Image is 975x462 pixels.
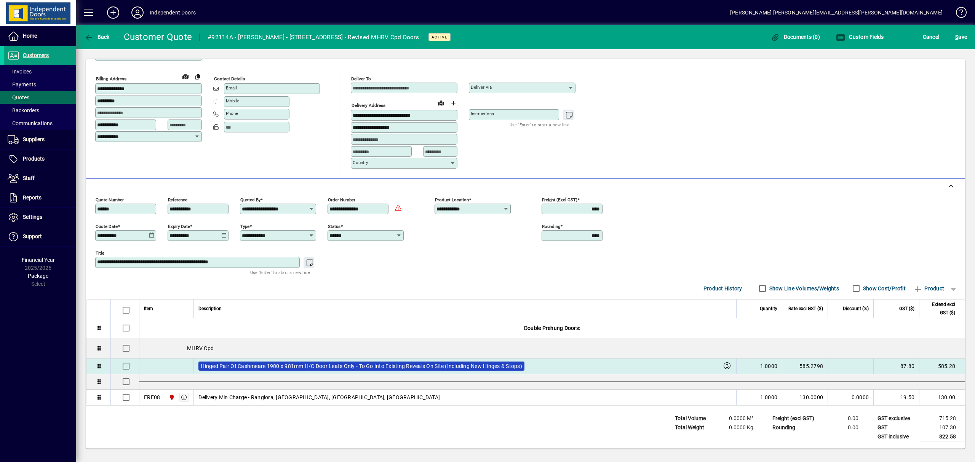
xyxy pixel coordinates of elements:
td: 585.28 [919,358,965,374]
td: GST [874,423,919,432]
mat-label: Status [328,223,340,229]
mat-hint: Use 'Enter' to start a new line [510,120,569,129]
a: Payments [4,78,76,91]
a: Invoices [4,65,76,78]
span: Delivery Min Charge - Rangiora, [GEOGRAPHIC_DATA], [GEOGRAPHIC_DATA], [GEOGRAPHIC_DATA] [198,393,440,401]
span: Discount (%) [843,304,869,313]
mat-label: Freight (excl GST) [542,197,577,202]
a: Reports [4,188,76,207]
span: S [955,34,958,40]
mat-label: Phone [226,111,238,116]
span: Quantity [760,304,777,313]
span: GST ($) [899,304,914,313]
span: Extend excl GST ($) [924,300,955,317]
td: 0.0000 M³ [717,414,762,423]
span: Documents (0) [770,34,820,40]
span: Quotes [8,94,29,100]
a: Quotes [4,91,76,104]
div: FRE08 [144,393,160,401]
div: 585.2798 [787,362,823,370]
td: 715.28 [919,414,965,423]
a: Products [4,150,76,169]
span: Products [23,156,45,162]
mat-label: Title [96,250,104,255]
button: Product [909,282,948,295]
span: Payments [8,81,36,88]
span: Christchurch [167,393,176,401]
mat-label: Reference [168,197,187,202]
div: 130.0000 [787,393,823,401]
td: 0.0000 [828,390,873,405]
mat-label: Quote date [96,223,118,229]
span: Settings [23,214,42,220]
td: 107.30 [919,423,965,432]
button: Copy to Delivery address [192,70,204,83]
span: 1.0000 [760,362,778,370]
span: Reports [23,194,42,201]
button: Custom Fields [834,30,886,44]
button: Back [82,30,112,44]
td: GST exclusive [874,414,919,423]
div: Independent Doors [150,6,196,19]
span: Product History [703,282,742,295]
span: Backorders [8,107,39,113]
app-page-header-button: Back [76,30,118,44]
td: 130.00 [919,390,965,405]
a: View on map [179,70,192,82]
a: Knowledge Base [950,2,965,26]
td: 19.50 [873,390,919,405]
button: Documents (0) [769,30,822,44]
td: 822.58 [919,432,965,441]
mat-hint: Use 'Enter' to start a new line [250,268,310,277]
td: GST inclusive [874,432,919,441]
span: Custom Fields [836,34,884,40]
button: Choose address [447,97,459,109]
td: 0.00 [822,414,868,423]
td: 87.80 [873,358,919,374]
span: Invoices [8,69,32,75]
label: Show Cost/Profit [862,285,906,292]
div: [PERSON_NAME] [PERSON_NAME][EMAIL_ADDRESS][PERSON_NAME][DOMAIN_NAME] [730,6,943,19]
a: Staff [4,169,76,188]
span: Support [23,233,42,239]
mat-label: Mobile [226,98,239,104]
a: Settings [4,208,76,227]
span: Cancel [923,31,940,43]
span: Home [23,33,37,39]
span: Financial Year [22,257,55,263]
span: Item [144,304,153,313]
button: Add [101,6,125,19]
mat-label: Quoted by [240,197,261,202]
button: Cancel [921,30,941,44]
button: Save [953,30,969,44]
label: Show Line Volumes/Weights [768,285,839,292]
span: Customers [23,52,49,58]
mat-label: Order number [328,197,355,202]
a: View on map [435,97,447,109]
div: MHRV Cpd [139,338,965,358]
mat-label: Deliver To [351,76,371,81]
mat-label: Instructions [471,111,494,116]
a: Suppliers [4,130,76,149]
td: 0.0000 Kg [717,423,762,432]
span: Suppliers [23,136,45,142]
span: Staff [23,175,35,181]
span: Active [432,35,448,40]
mat-label: Deliver via [471,84,492,90]
td: 0.00 [822,423,868,432]
span: Package [28,273,48,279]
td: Freight (excl GST) [769,414,822,423]
td: Total Weight [671,423,717,432]
mat-label: Rounding [542,223,560,229]
span: Description [198,304,222,313]
mat-label: Type [240,223,249,229]
span: Product [913,282,944,295]
mat-label: Product location [435,197,469,202]
a: Communications [4,117,76,130]
div: Double Prehung Doors: [139,318,965,338]
mat-label: Email [226,85,237,91]
div: #92114A - [PERSON_NAME] - [STREET_ADDRESS] - Revised MHRV Cpd Doors [208,31,419,43]
button: Profile [125,6,150,19]
button: Product History [700,282,745,295]
span: 1.0000 [760,393,778,401]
